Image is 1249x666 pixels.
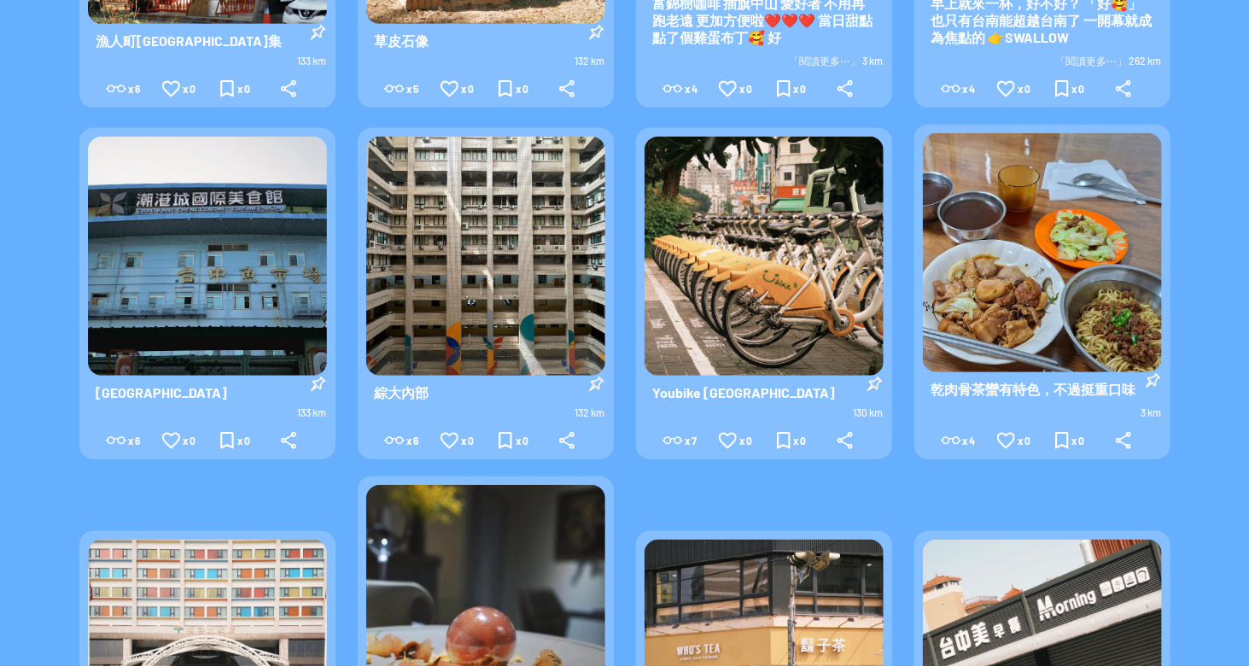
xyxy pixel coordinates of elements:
div: x 5 [384,80,418,97]
div: x 0 [997,80,1030,97]
img: Visruth.jpg not found [645,137,884,376]
span: Youbike [GEOGRAPHIC_DATA] [645,376,844,410]
span: 「閱讀更多⋯」 3 km [790,55,884,67]
div: x 0 [1055,80,1085,97]
div: x 0 [719,80,752,97]
div: x 0 [777,80,807,97]
div: x 0 [777,432,807,449]
span: 132 km [575,55,605,67]
span: 草皮石像 [366,24,438,58]
div: x 0 [1055,432,1085,449]
span: 綜大內部 [366,376,438,410]
div: x 6 [106,432,140,449]
div: x 0 [162,432,196,449]
span: 130 km [854,406,884,418]
span: 漁人町[GEOGRAPHIC_DATA]集 [88,24,291,58]
span: [GEOGRAPHIC_DATA] [88,376,236,410]
div: x 4 [941,432,976,449]
img: Visruth.jpg not found [366,137,605,376]
div: x 0 [719,432,752,449]
span: 乾肉骨茶蠻有特色，不過挺重口味 [923,372,1145,406]
div: x 4 [662,80,697,97]
span: 133 km [298,406,327,418]
div: x 7 [662,432,697,449]
img: Visruth.jpg not found [88,137,327,376]
div: x 6 [384,432,418,449]
span: 132 km [575,406,605,418]
div: x 0 [499,432,528,449]
div: x 0 [499,80,528,97]
div: x 0 [997,432,1030,449]
div: x 0 [441,432,474,449]
div: x 0 [220,432,250,449]
div: x 4 [941,80,976,97]
div: x 0 [220,80,250,97]
div: x 0 [162,80,196,97]
span: 「閱讀更多⋯」 262 km [1056,55,1162,67]
span: 3 km [1141,406,1162,418]
div: x 0 [441,80,474,97]
span: 133 km [298,55,327,67]
img: Visruth.jpg not found [923,133,1162,372]
div: x 6 [106,80,140,97]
